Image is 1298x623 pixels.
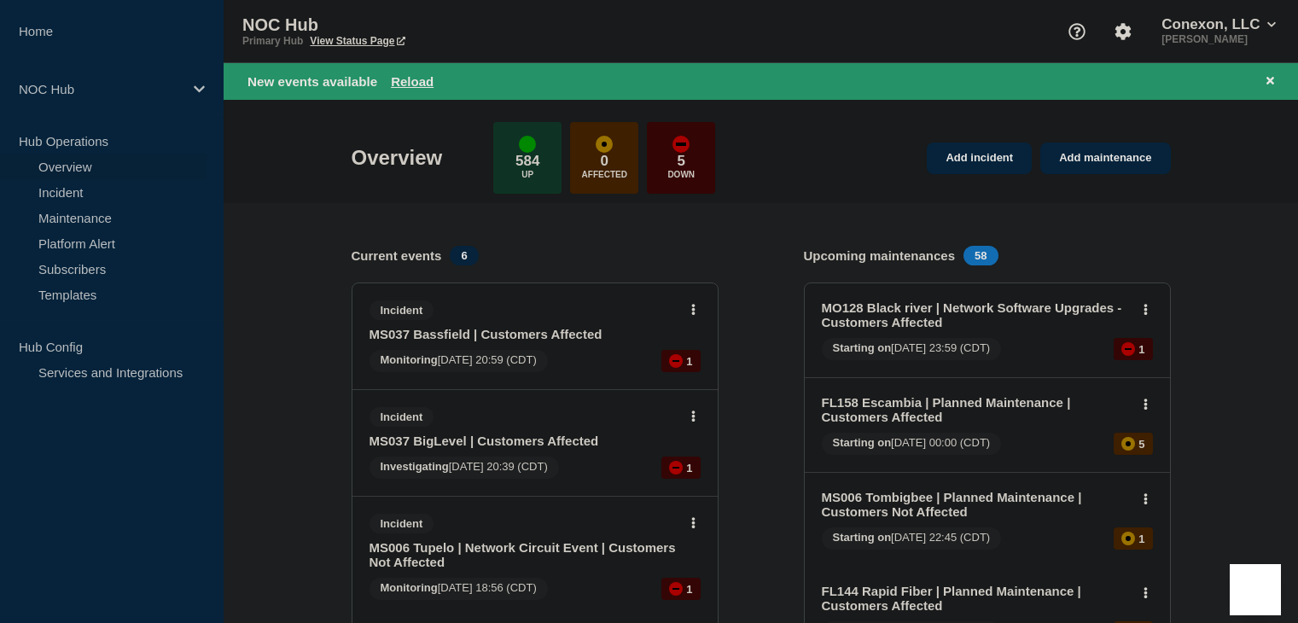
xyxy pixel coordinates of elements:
button: Support [1059,14,1095,49]
p: Up [521,170,533,179]
a: FL158 Escambia | Planned Maintenance | Customers Affected [822,395,1130,424]
span: New events available [247,74,377,89]
a: MS037 BigLevel | Customers Affected [370,434,678,448]
h4: Upcoming maintenances [804,248,956,263]
a: View Status Page [310,35,405,47]
p: 0 [601,153,608,170]
span: Incident [370,407,434,427]
span: Monitoring [381,353,438,366]
span: 6 [450,246,478,265]
a: MS006 Tupelo | Network Circuit Event | Customers Not Affected [370,540,678,569]
h4: Current events [352,248,442,263]
div: affected [1121,437,1135,451]
p: Affected [582,170,627,179]
span: Starting on [833,436,892,449]
p: 584 [515,153,539,170]
a: MO128 Black river | Network Software Upgrades - Customers Affected [822,300,1130,329]
span: Monitoring [381,581,438,594]
span: [DATE] 23:59 (CDT) [822,338,1002,360]
a: MS037 Bassfield | Customers Affected [370,327,678,341]
span: Investigating [381,460,449,473]
h1: Overview [352,146,443,170]
p: 1 [686,583,692,596]
span: 58 [963,246,998,265]
div: up [519,136,536,153]
span: [DATE] 20:39 (CDT) [370,457,559,479]
button: Reload [391,74,434,89]
div: down [669,354,683,368]
iframe: Help Scout Beacon - Open [1230,564,1281,615]
a: Add incident [927,143,1032,174]
p: [PERSON_NAME] [1158,33,1279,45]
span: Starting on [833,531,892,544]
div: affected [596,136,613,153]
p: Down [667,170,695,179]
span: Incident [370,514,434,533]
p: Primary Hub [242,35,303,47]
div: down [1121,342,1135,356]
a: FL144 Rapid Fiber | Planned Maintenance | Customers Affected [822,584,1130,613]
span: [DATE] 18:56 (CDT) [370,578,548,600]
div: down [669,582,683,596]
span: Starting on [833,341,892,354]
div: affected [1121,532,1135,545]
p: NOC Hub [242,15,584,35]
span: [DATE] 00:00 (CDT) [822,433,1002,455]
button: Account settings [1105,14,1141,49]
a: Add maintenance [1040,143,1170,174]
button: Conexon, LLC [1158,16,1279,33]
div: down [672,136,690,153]
p: 1 [1138,343,1144,356]
a: MS006 Tombigbee | Planned Maintenance | Customers Not Affected [822,490,1130,519]
p: 5 [678,153,685,170]
p: NOC Hub [19,82,183,96]
span: Incident [370,300,434,320]
p: 5 [1138,438,1144,451]
p: 1 [1138,533,1144,545]
span: [DATE] 22:45 (CDT) [822,527,1002,550]
span: [DATE] 20:59 (CDT) [370,350,548,372]
p: 1 [686,462,692,475]
p: 1 [686,355,692,368]
div: down [669,461,683,475]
